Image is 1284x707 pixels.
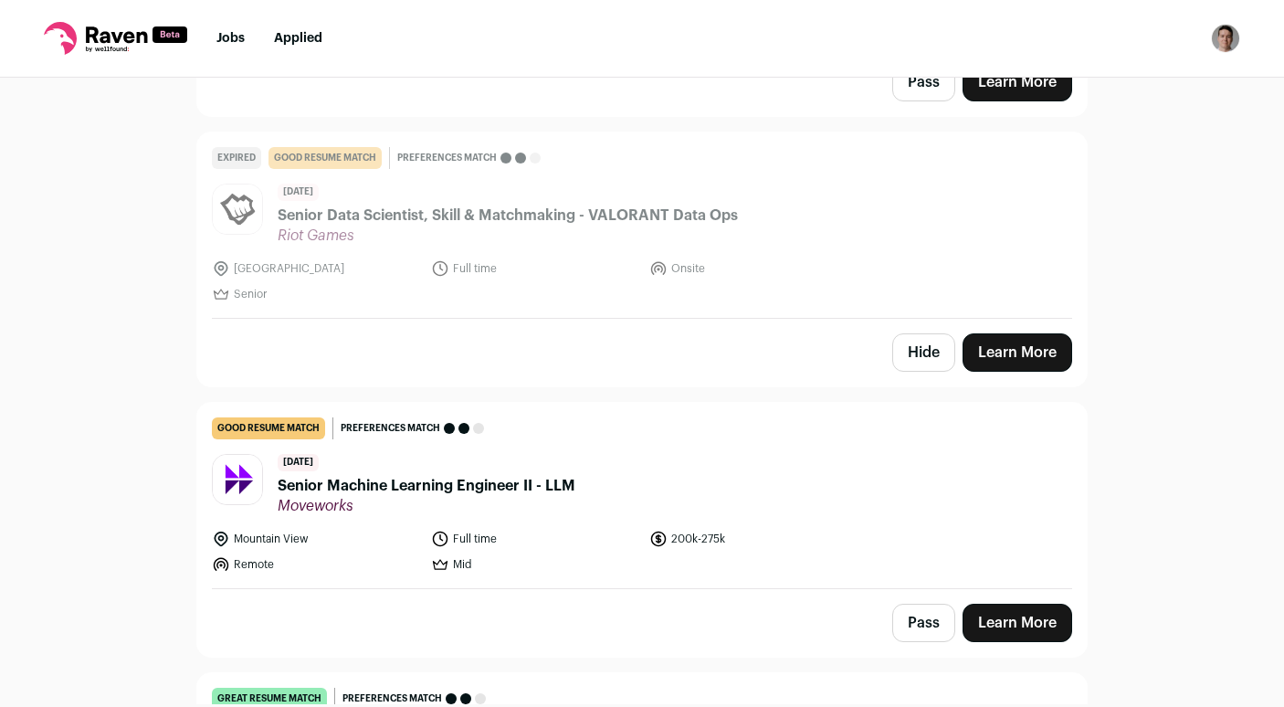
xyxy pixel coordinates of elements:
[963,333,1072,372] a: Learn More
[212,259,420,278] li: [GEOGRAPHIC_DATA]
[431,259,639,278] li: Full time
[278,227,738,245] span: Riot Games
[212,147,261,169] div: Expired
[212,417,325,439] div: good resume match
[892,63,955,101] button: Pass
[649,530,858,548] li: 200k-275k
[1211,24,1240,53] img: 12239290-medium_jpg
[431,530,639,548] li: Full time
[649,259,858,278] li: Onsite
[431,555,639,574] li: Mid
[268,147,382,169] div: good resume match
[213,455,262,504] img: 67e242131b52e2d6235cb11ddc65e8cdd0eedd50badbeab34f642d59f940f337.jpg
[892,604,955,642] button: Pass
[963,604,1072,642] a: Learn More
[397,149,497,167] span: Preferences match
[212,285,420,303] li: Senior
[278,475,575,497] span: Senior Machine Learning Engineer II - LLM
[892,333,955,372] button: Hide
[216,32,245,45] a: Jobs
[212,530,420,548] li: Mountain View
[212,555,420,574] li: Remote
[197,132,1087,318] a: Expired good resume match Preferences match [DATE] Senior Data Scientist, Skill & Matchmaking - V...
[278,205,738,227] span: Senior Data Scientist, Skill & Matchmaking - VALORANT Data Ops
[274,32,322,45] a: Applied
[213,185,262,234] img: 78dca5e600ce2307be0e95d13988631f04e1d5d18057609f481463c8a1cba51b.jpg
[278,184,319,201] span: [DATE]
[963,63,1072,101] a: Learn More
[341,419,440,438] span: Preferences match
[1211,24,1240,53] button: Open dropdown
[197,403,1087,588] a: good resume match Preferences match [DATE] Senior Machine Learning Engineer II - LLM Moveworks Mo...
[278,497,575,515] span: Moveworks
[278,454,319,471] span: [DATE]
